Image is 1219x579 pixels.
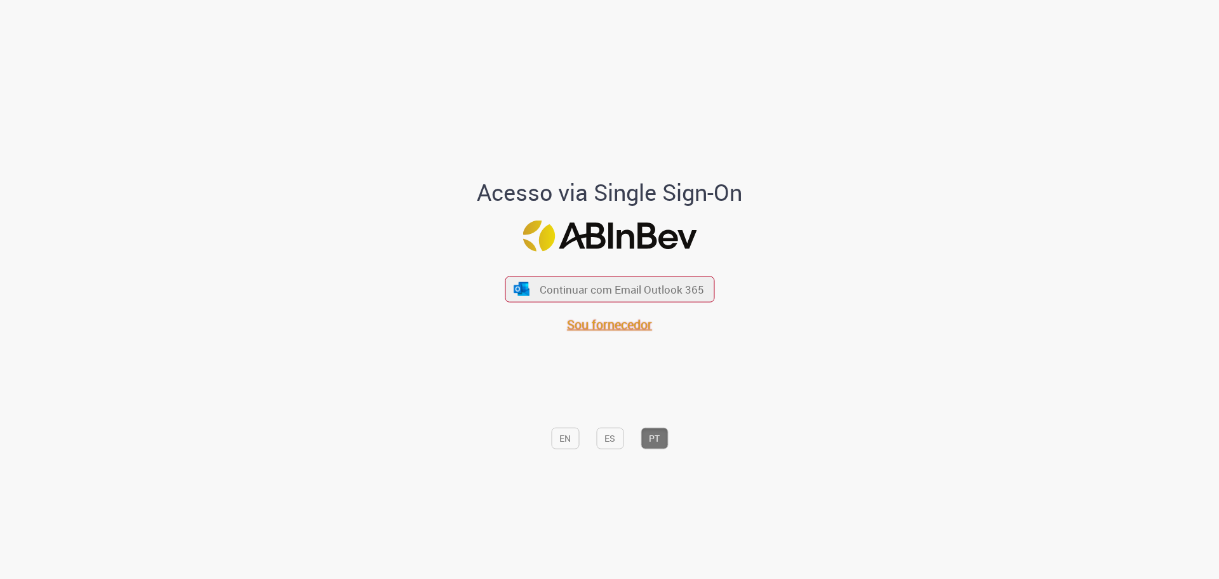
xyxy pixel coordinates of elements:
button: PT [641,427,668,449]
span: Continuar com Email Outlook 365 [540,282,704,297]
h1: Acesso via Single Sign-On [434,180,786,205]
a: Sou fornecedor [567,316,652,333]
button: ícone Azure/Microsoft 360 Continuar com Email Outlook 365 [505,276,714,302]
img: ícone Azure/Microsoft 360 [513,282,531,296]
img: Logo ABInBev [523,220,696,251]
button: ES [596,427,623,449]
button: EN [551,427,579,449]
